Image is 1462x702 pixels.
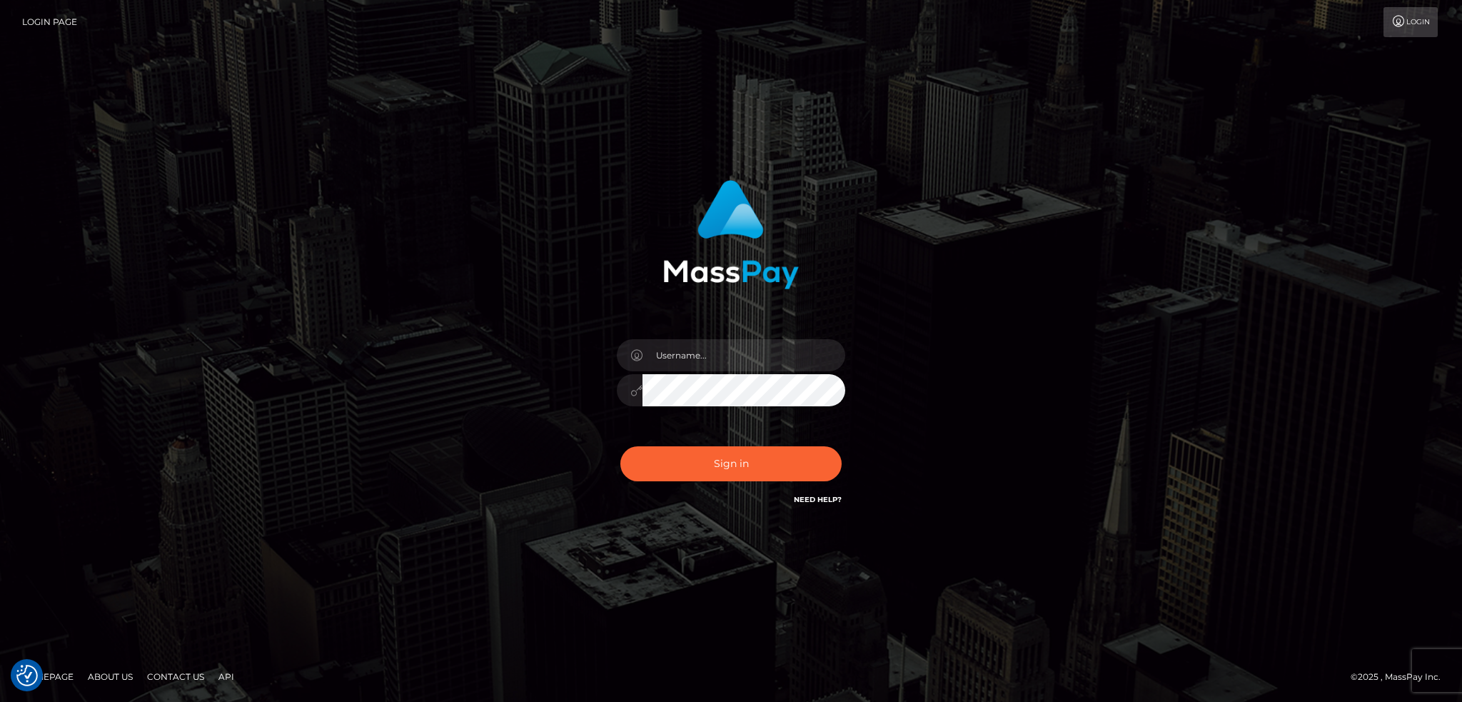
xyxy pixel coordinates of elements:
[16,666,79,688] a: Homepage
[82,666,138,688] a: About Us
[1383,7,1438,37] a: Login
[141,666,210,688] a: Contact Us
[794,495,842,504] a: Need Help?
[663,180,799,289] img: MassPay Login
[620,446,842,481] button: Sign in
[16,665,38,686] button: Consent Preferences
[22,7,77,37] a: Login Page
[213,666,240,688] a: API
[16,665,38,686] img: Revisit consent button
[1351,669,1451,685] div: © 2025 , MassPay Inc.
[642,339,845,371] input: Username...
